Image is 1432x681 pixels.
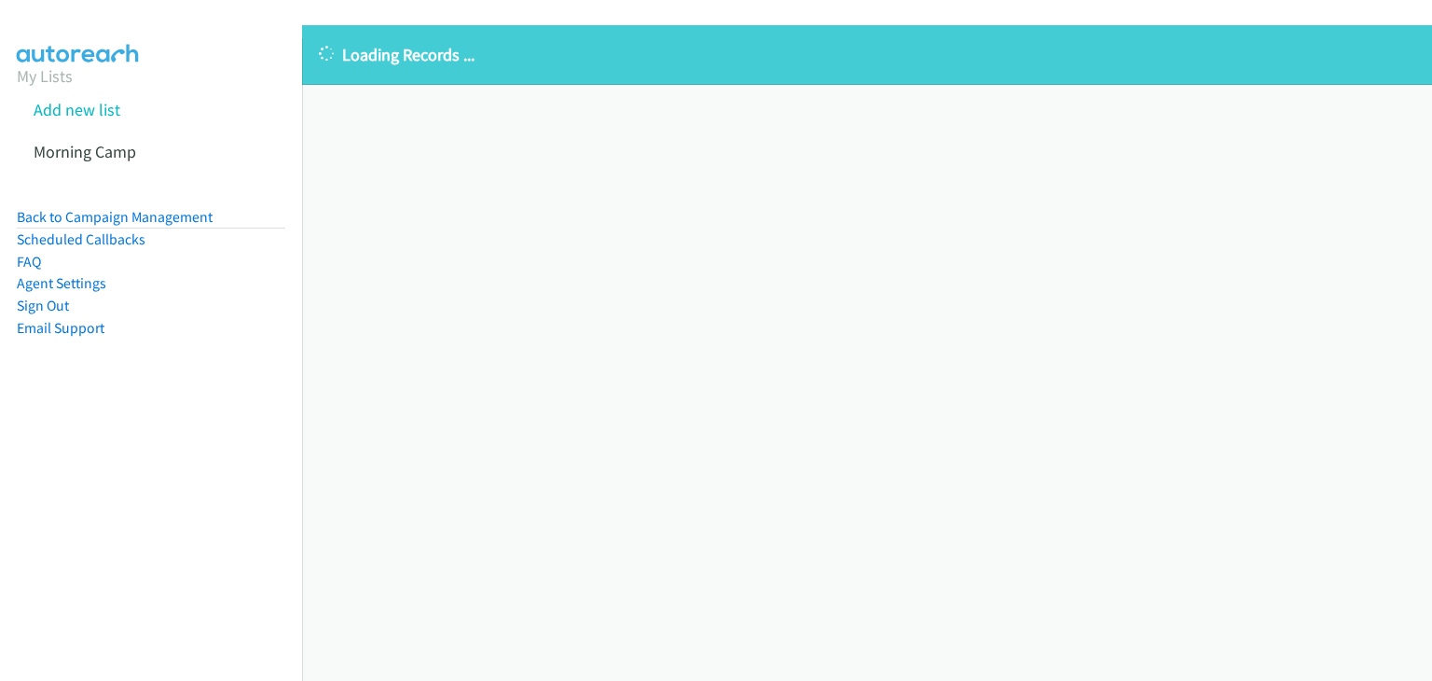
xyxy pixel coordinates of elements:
a: Sign Out [17,297,69,314]
a: Add new list [34,99,120,120]
a: Agent Settings [17,274,106,292]
p: Loading Records ... [319,42,1415,67]
a: Scheduled Callbacks [17,230,145,248]
a: Back to Campaign Management [17,208,213,226]
a: My Lists [17,65,73,87]
a: Morning Camp [34,141,136,162]
a: Email Support [17,319,104,337]
a: FAQ [17,253,41,271]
